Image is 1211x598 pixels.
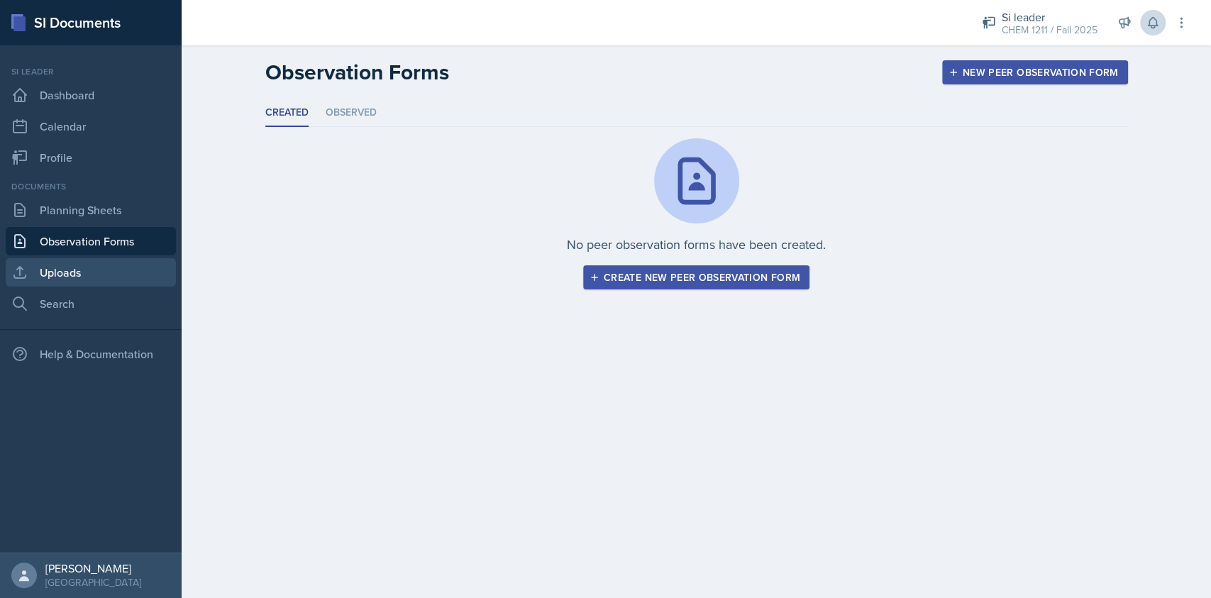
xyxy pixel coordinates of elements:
a: Planning Sheets [6,196,176,224]
div: [GEOGRAPHIC_DATA] [45,575,141,589]
a: Uploads [6,258,176,287]
div: Documents [6,180,176,193]
p: No peer observation forms have been created. [567,235,826,254]
h2: Observation Forms [265,60,449,85]
button: New Peer Observation Form [942,60,1128,84]
div: New Peer Observation Form [951,67,1119,78]
a: Dashboard [6,81,176,109]
a: Profile [6,143,176,172]
a: Observation Forms [6,227,176,255]
div: Si leader [6,65,176,78]
div: Create new peer observation form [592,272,800,283]
button: Create new peer observation form [583,265,809,289]
a: Calendar [6,112,176,140]
div: [PERSON_NAME] [45,561,141,575]
div: Help & Documentation [6,340,176,368]
li: Created [265,99,309,127]
a: Search [6,289,176,318]
li: Observed [326,99,377,127]
div: CHEM 1211 / Fall 2025 [1002,23,1097,38]
div: Si leader [1002,9,1097,26]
